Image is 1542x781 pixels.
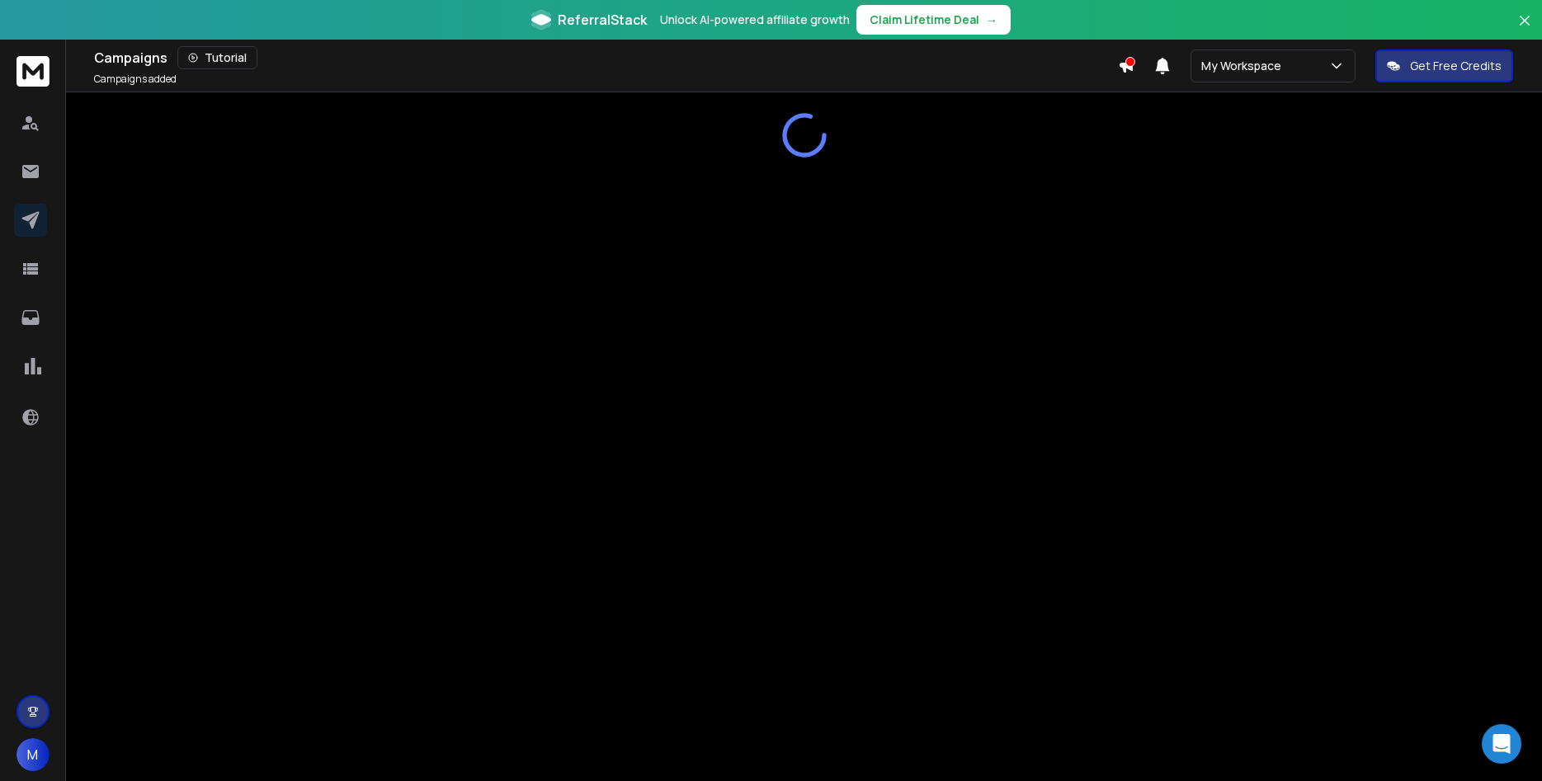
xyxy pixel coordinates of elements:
[1410,58,1502,74] p: Get Free Credits
[94,73,177,86] p: Campaigns added
[1482,724,1521,764] div: Open Intercom Messenger
[986,12,997,28] span: →
[94,46,1118,69] div: Campaigns
[1201,58,1288,74] p: My Workspace
[856,5,1011,35] button: Claim Lifetime Deal→
[660,12,850,28] p: Unlock AI-powered affiliate growth
[1514,10,1535,49] button: Close banner
[17,738,50,771] button: M
[177,46,257,69] button: Tutorial
[558,10,647,30] span: ReferralStack
[1375,49,1513,82] button: Get Free Credits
